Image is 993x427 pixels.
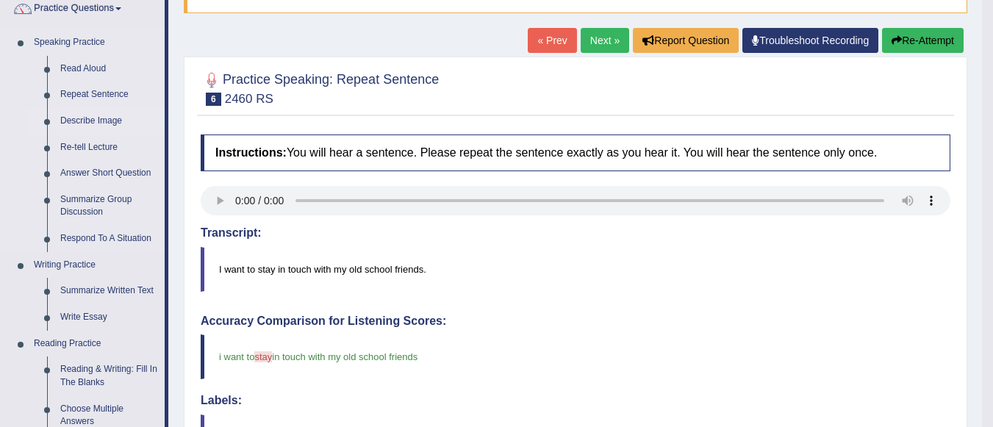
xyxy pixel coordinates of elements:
[206,93,221,106] span: 6
[633,28,739,53] button: Report Question
[201,394,950,407] h4: Labels:
[54,134,165,161] a: Re-tell Lecture
[54,278,165,304] a: Summarize Written Text
[254,351,272,362] span: stay
[54,187,165,226] a: Summarize Group Discussion
[201,134,950,171] h4: You will hear a sentence. Please repeat the sentence exactly as you hear it. You will hear the se...
[54,304,165,331] a: Write Essay
[581,28,629,53] a: Next »
[201,226,950,240] h4: Transcript:
[27,29,165,56] a: Speaking Practice
[54,356,165,395] a: Reading & Writing: Fill In The Blanks
[54,108,165,134] a: Describe Image
[54,56,165,82] a: Read Aloud
[201,69,439,106] h2: Practice Speaking: Repeat Sentence
[272,351,417,362] span: in touch with my old school friends
[54,82,165,108] a: Repeat Sentence
[201,315,950,328] h4: Accuracy Comparison for Listening Scores:
[54,226,165,252] a: Respond To A Situation
[201,247,950,292] blockquote: I want to stay in touch with my old school friends.
[215,146,287,159] b: Instructions:
[27,331,165,357] a: Reading Practice
[742,28,878,53] a: Troubleshoot Recording
[882,28,964,53] button: Re-Attempt
[225,92,273,106] small: 2460 RS
[27,252,165,279] a: Writing Practice
[219,351,254,362] span: i want to
[528,28,576,53] a: « Prev
[54,160,165,187] a: Answer Short Question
